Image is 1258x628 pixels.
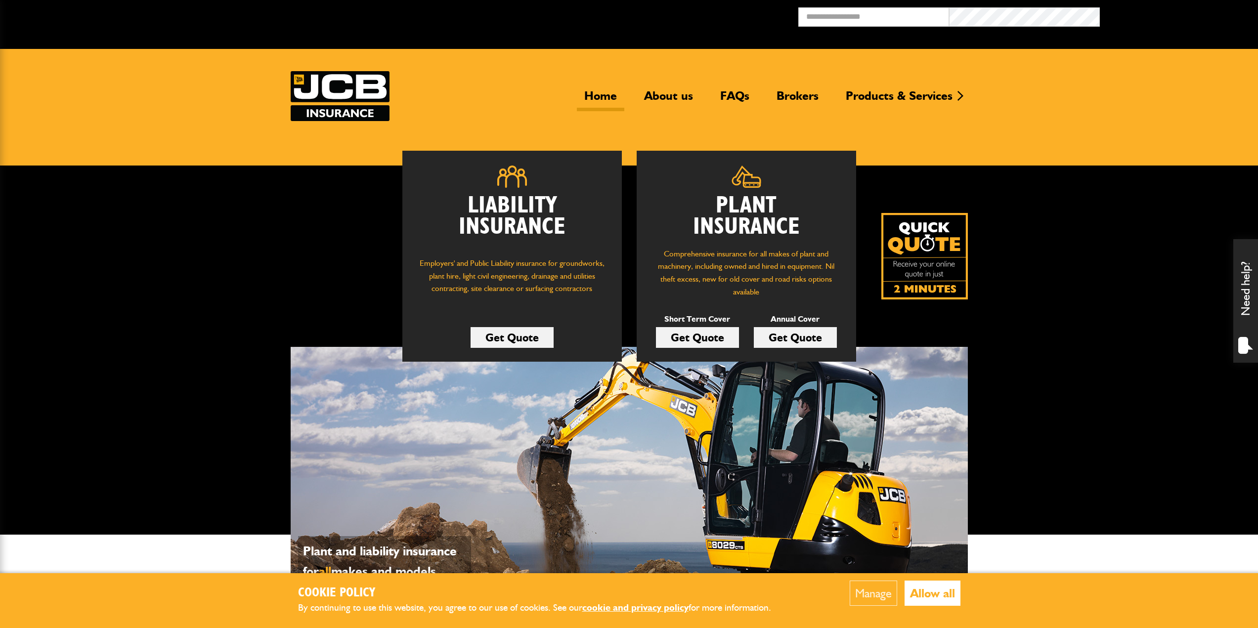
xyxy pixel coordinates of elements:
[577,88,624,111] a: Home
[754,313,837,326] p: Annual Cover
[291,71,390,121] img: JCB Insurance Services logo
[850,581,897,606] button: Manage
[298,600,787,616] p: By continuing to use this website, you agree to our use of cookies. See our for more information.
[656,313,739,326] p: Short Term Cover
[582,602,689,613] a: cookie and privacy policy
[656,327,739,348] a: Get Quote
[905,581,960,606] button: Allow all
[881,213,968,299] img: Quick Quote
[319,563,331,579] span: all
[417,257,607,304] p: Employers' and Public Liability insurance for groundworks, plant hire, light civil engineering, d...
[754,327,837,348] a: Get Quote
[1100,7,1251,23] button: Broker Login
[838,88,960,111] a: Products & Services
[637,88,700,111] a: About us
[769,88,826,111] a: Brokers
[1233,239,1258,363] div: Need help?
[713,88,757,111] a: FAQs
[298,586,787,601] h2: Cookie Policy
[471,327,554,348] a: Get Quote
[303,541,466,582] p: Plant and liability insurance for makes and models...
[417,195,607,248] h2: Liability Insurance
[881,213,968,299] a: Get your insurance quote isn just 2-minutes
[651,195,841,238] h2: Plant Insurance
[291,71,390,121] a: JCB Insurance Services
[651,248,841,298] p: Comprehensive insurance for all makes of plant and machinery, including owned and hired in equipm...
